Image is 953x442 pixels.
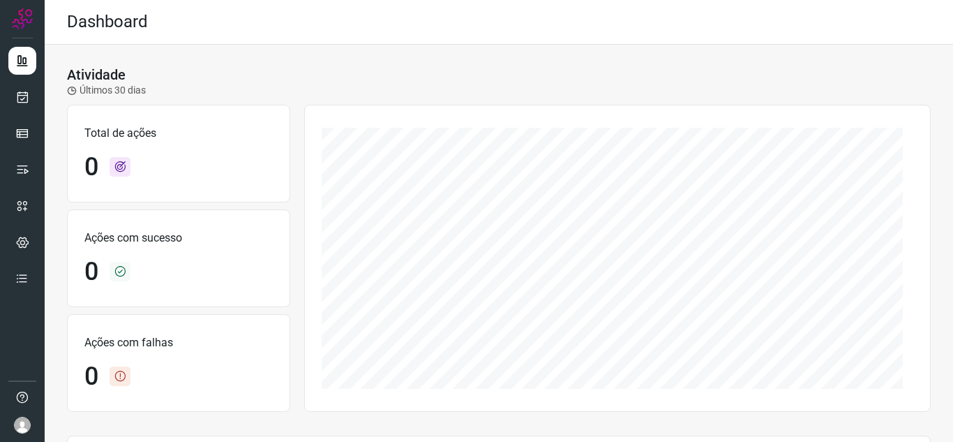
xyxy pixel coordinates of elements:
h3: Atividade [67,66,126,83]
p: Ações com falhas [84,334,273,351]
h2: Dashboard [67,12,148,32]
p: Ações com sucesso [84,230,273,246]
h1: 0 [84,257,98,287]
img: avatar-user-boy.jpg [14,417,31,434]
p: Total de ações [84,125,273,142]
h1: 0 [84,362,98,392]
p: Últimos 30 dias [67,83,146,98]
img: Logo [12,8,33,29]
h1: 0 [84,152,98,182]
